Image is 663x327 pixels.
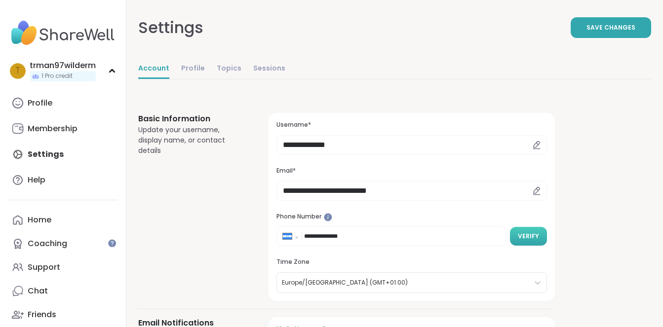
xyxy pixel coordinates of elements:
div: Settings [138,16,203,39]
div: Friends [28,309,56,320]
iframe: Spotlight [108,239,116,247]
a: Coaching [8,232,118,255]
span: 1 Pro credit [41,72,73,80]
a: Topics [217,59,241,79]
a: Membership [8,117,118,141]
a: Sessions [253,59,285,79]
a: Profile [181,59,205,79]
a: Help [8,168,118,192]
button: Verify [510,227,547,246]
span: Save Changes [586,23,635,32]
iframe: Spotlight [324,213,332,221]
a: Friends [8,303,118,327]
div: trman97wilderm [30,60,96,71]
button: Save Changes [571,17,651,38]
a: Support [8,255,118,279]
a: Account [138,59,169,79]
div: Membership [28,123,78,134]
div: Coaching [28,238,67,249]
span: Verify [518,232,539,241]
div: Profile [28,98,52,109]
h3: Basic Information [138,113,245,125]
img: ShareWell Nav Logo [8,16,118,50]
div: Support [28,262,60,273]
h3: Username* [276,121,547,129]
h3: Time Zone [276,258,547,266]
div: Home [28,215,51,225]
div: Help [28,175,45,185]
div: Update your username, display name, or contact details [138,125,245,156]
span: t [15,65,20,77]
a: Profile [8,91,118,115]
div: Chat [28,286,48,296]
a: Chat [8,279,118,303]
a: Home [8,208,118,232]
h3: Email* [276,167,547,175]
h3: Phone Number [276,213,547,221]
